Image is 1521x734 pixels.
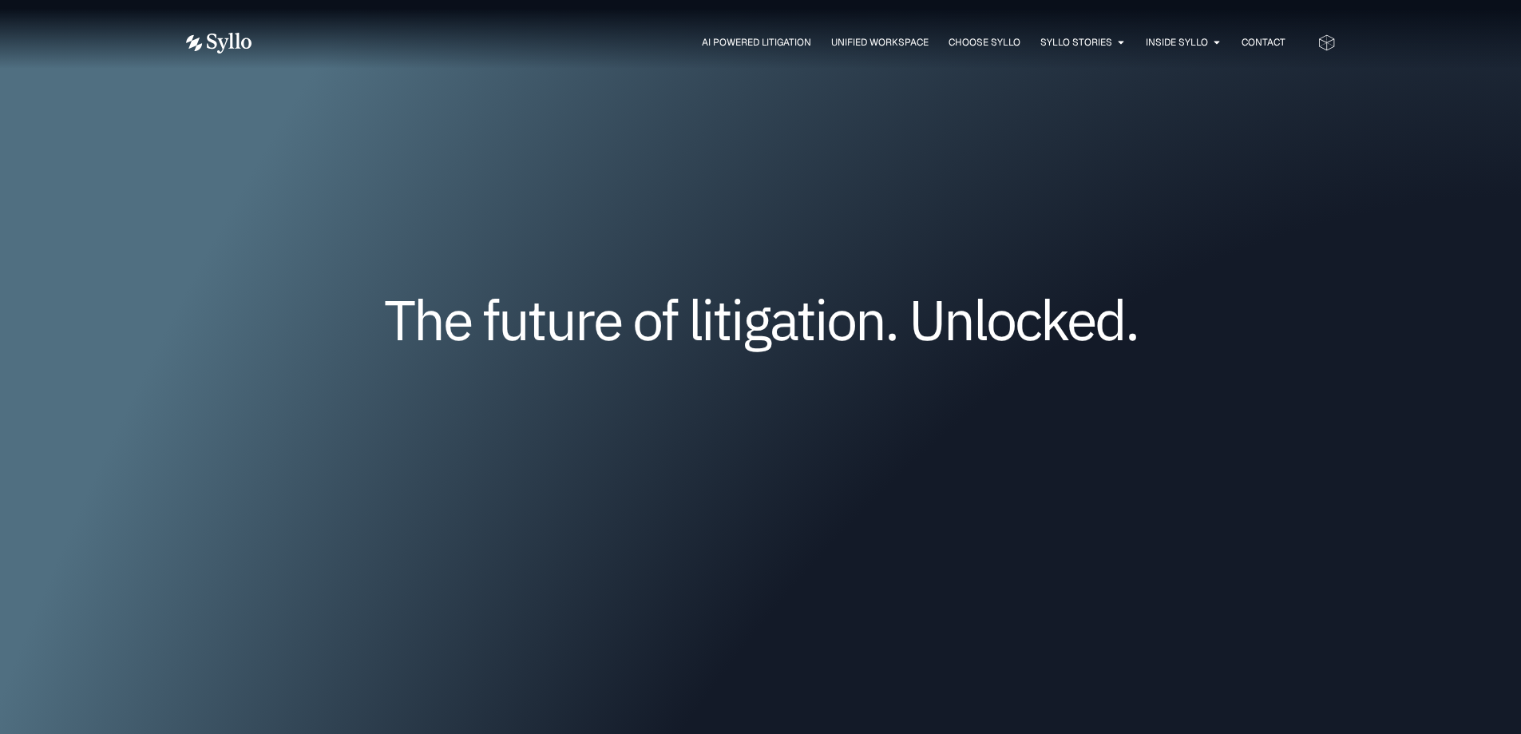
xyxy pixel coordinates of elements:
h1: The future of litigation. Unlocked. [282,293,1240,346]
a: Choose Syllo [949,35,1020,50]
a: Syllo Stories [1040,35,1112,50]
a: Unified Workspace [831,35,929,50]
a: AI Powered Litigation [702,35,811,50]
a: Inside Syllo [1146,35,1208,50]
div: Menu Toggle [283,35,1285,50]
a: Contact [1242,35,1285,50]
img: Vector [186,33,252,54]
nav: Menu [283,35,1285,50]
